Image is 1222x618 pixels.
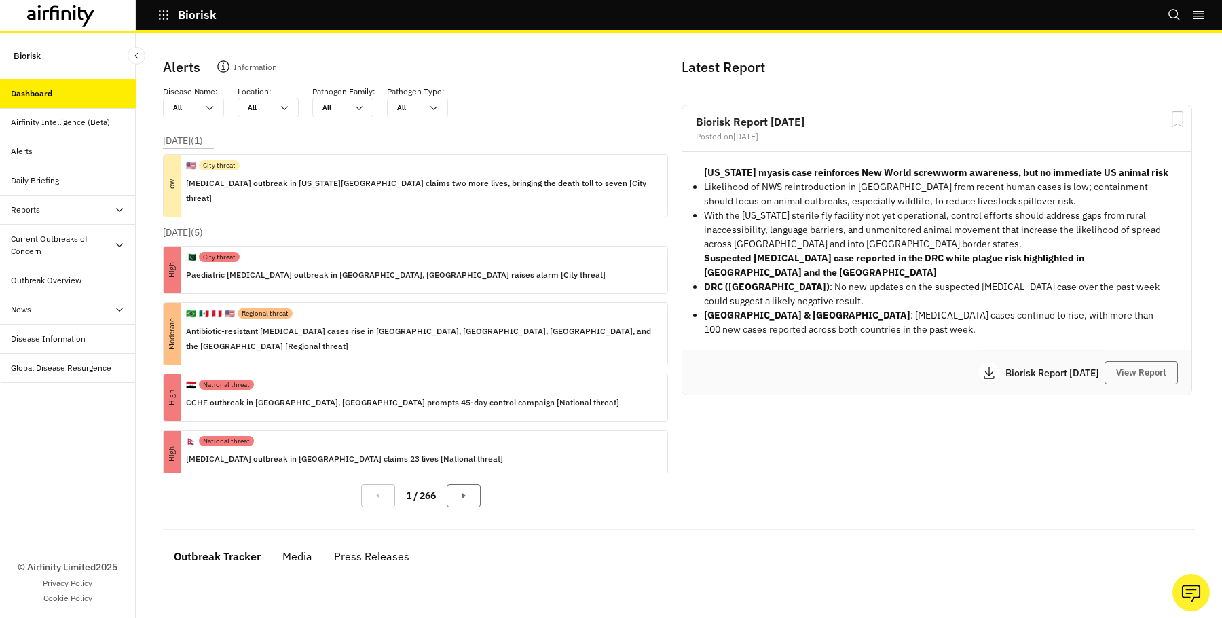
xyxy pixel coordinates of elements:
button: Ask our analysts [1172,574,1210,611]
p: Moderate [141,325,203,342]
p: Disease Name : [163,86,218,98]
div: Daily Briefing [11,175,59,187]
p: Low [141,177,203,194]
p: 🇳🇵 [186,435,196,448]
div: Outbreak Overview [11,274,81,287]
p: 🇺🇸 [225,308,235,320]
p: Biorisk [14,43,41,69]
p: Antibiotic-resistant [MEDICAL_DATA] cases rise in [GEOGRAPHIC_DATA], [GEOGRAPHIC_DATA], [GEOGRAPH... [186,324,656,354]
p: High [149,261,196,278]
p: [MEDICAL_DATA] outbreak in [GEOGRAPHIC_DATA] claims 23 lives [National threat] [186,452,503,467]
button: Close Sidebar [128,47,145,65]
button: Search [1168,3,1181,26]
strong: [US_STATE] myasis case reinforces New World screwworm awareness, but no immediate US animal risk [704,166,1168,179]
strong: [GEOGRAPHIC_DATA] & [GEOGRAPHIC_DATA] [704,309,910,321]
div: Current Outbreaks of Concern [11,233,114,257]
p: CCHF outbreak in [GEOGRAPHIC_DATA], [GEOGRAPHIC_DATA] prompts 45-day control campaign [National t... [186,395,619,410]
div: Media [282,546,312,566]
button: Next Page [447,484,481,507]
p: [MEDICAL_DATA] outbreak in [US_STATE][GEOGRAPHIC_DATA] claims two more lives, bringing the death ... [186,176,656,206]
div: Alerts [11,145,33,158]
p: High [149,446,196,462]
p: Paediatric [MEDICAL_DATA] outbreak in [GEOGRAPHIC_DATA], [GEOGRAPHIC_DATA] raises alarm [City thr... [186,268,606,283]
h2: Biorisk Report [DATE] [696,116,1178,127]
p: National threat [203,436,250,446]
p: Pathogen Type : [387,86,445,98]
p: 🇺🇸 [186,160,196,172]
p: Location : [238,86,272,98]
div: Outbreak Tracker [174,546,261,566]
p: 🇧🇷 [186,308,196,320]
strong: DRC ([GEOGRAPHIC_DATA]) [704,280,830,293]
p: National threat [203,380,250,390]
p: Alerts [163,57,200,77]
p: Information [234,60,277,79]
div: Press Releases [334,546,409,566]
p: [DATE] ( 1 ) [163,134,203,148]
p: [DATE] ( 5 ) [163,225,203,240]
p: Biorisk [178,9,217,21]
p: 1 / 266 [406,489,436,503]
button: Previous Page [361,484,395,507]
div: News [11,304,31,316]
li: : No new updates on the suspected [MEDICAL_DATA] case over the past week could suggest a likely n... [704,280,1170,308]
p: 🇲🇽 [199,308,209,320]
p: 🇵🇪 [212,308,222,320]
a: Cookie Policy [43,592,92,604]
p: Pathogen Family : [312,86,375,98]
p: City threat [203,252,236,262]
p: With the [US_STATE] sterile fly facility not yet operational, control efforts should address gaps... [704,208,1170,251]
p: 🇮🇶 [186,379,196,391]
div: Reports [11,204,40,216]
a: Privacy Policy [43,577,92,589]
div: Posted on [DATE] [696,132,1178,141]
svg: Bookmark Report [1169,111,1186,128]
button: Biorisk [158,3,217,26]
p: Likelihood of NWS reintroduction in [GEOGRAPHIC_DATA] from recent human cases is low; containment... [704,180,1170,208]
p: : [MEDICAL_DATA] cases continue to rise, with more than 100 new cases reported across both countr... [704,308,1170,337]
p: City threat [203,160,236,170]
p: © Airfinity Limited 2025 [18,560,117,575]
p: High [149,389,196,406]
div: Global Disease Resurgence [11,362,111,374]
div: Dashboard [11,88,52,100]
strong: Suspected [MEDICAL_DATA] case reported in the DRC while plague risk highlighted in [GEOGRAPHIC_DA... [704,252,1084,278]
p: Regional threat [242,308,289,319]
p: Biorisk Report [DATE] [1005,368,1105,378]
div: Airfinity Intelligence (Beta) [11,116,110,128]
p: 🇵🇰 [186,251,196,263]
button: View Report [1105,361,1178,384]
p: Latest Report [682,57,1189,77]
div: Disease Information [11,333,86,345]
